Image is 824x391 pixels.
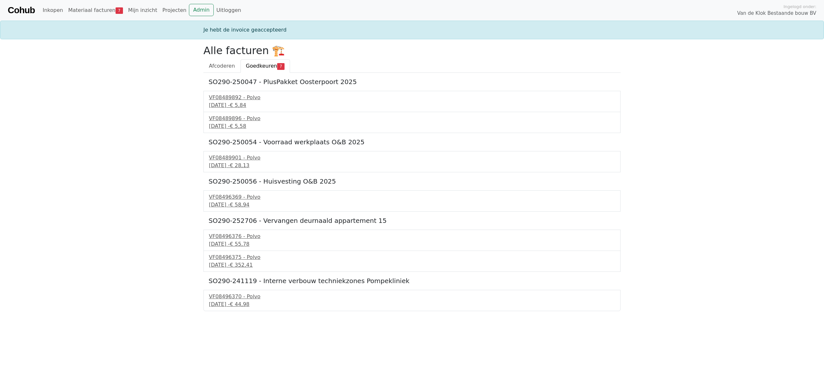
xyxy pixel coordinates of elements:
div: [DATE] - [209,261,615,269]
span: € 5,84 [230,102,246,108]
h5: SO290-250054 - Voorraad werkplaats O&B 2025 [209,138,615,146]
a: Uitloggen [214,4,244,17]
span: € 55,78 [230,241,249,247]
div: [DATE] - [209,101,615,109]
div: VF08496376 - Polvo [209,233,615,240]
a: Admin [189,4,214,16]
a: VF08496370 - Polvo[DATE] -€ 44,98 [209,293,615,308]
a: Materiaal facturen7 [66,4,126,17]
h5: SO290-250047 - PlusPakket Oosterpoort 2025 [209,78,615,86]
div: VF08489901 - Polvo [209,154,615,162]
h5: SO290-250056 - Huisvesting O&B 2025 [209,177,615,185]
span: 7 [116,7,123,14]
div: VF08496375 - Polvo [209,253,615,261]
a: Goedkeuren7 [240,59,290,73]
a: Mijn inzicht [126,4,160,17]
span: € 58,94 [230,202,249,208]
h5: SO290-241119 - Interne verbouw techniekzones Pompekliniek [209,277,615,285]
h5: SO290-252706 - Vervangen deurnaald appartement 15 [209,217,615,224]
span: Afcoderen [209,63,235,69]
div: VF08489892 - Polvo [209,94,615,101]
a: VF08496369 - Polvo[DATE] -€ 58,94 [209,193,615,209]
div: [DATE] - [209,201,615,209]
a: Projecten [160,4,189,17]
div: [DATE] - [209,122,615,130]
span: Goedkeuren [246,63,277,69]
span: € 5,58 [230,123,246,129]
div: VF08489896 - Polvo [209,115,615,122]
a: Afcoderen [203,59,240,73]
div: VF08496370 - Polvo [209,293,615,300]
a: VF08489901 - Polvo[DATE] -€ 28,13 [209,154,615,169]
a: Inkopen [40,4,65,17]
a: VF08496376 - Polvo[DATE] -€ 55,78 [209,233,615,248]
div: Je hebt de invoice geaccepteerd [200,26,624,34]
span: € 352,41 [230,262,253,268]
span: € 28,13 [230,162,249,168]
div: [DATE] - [209,300,615,308]
a: VF08489892 - Polvo[DATE] -€ 5,84 [209,94,615,109]
div: VF08496369 - Polvo [209,193,615,201]
a: VF08496375 - Polvo[DATE] -€ 352,41 [209,253,615,269]
span: Van de Klok Bestaande bouw BV [737,10,816,17]
span: Ingelogd onder: [783,4,816,10]
a: VF08489896 - Polvo[DATE] -€ 5,58 [209,115,615,130]
span: 7 [277,63,285,70]
h2: Alle facturen 🏗️ [203,44,621,57]
div: [DATE] - [209,162,615,169]
a: Cohub [8,3,35,18]
div: [DATE] - [209,240,615,248]
span: € 44,98 [230,301,249,307]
